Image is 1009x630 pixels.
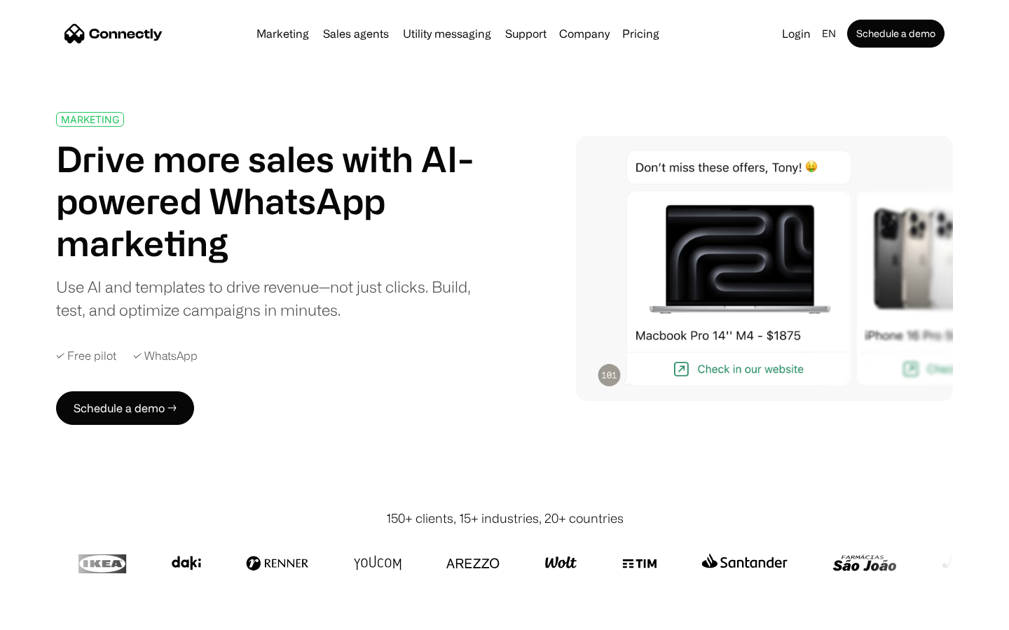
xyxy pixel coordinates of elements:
[317,28,394,39] a: Sales agents
[251,28,315,39] a: Marketing
[500,28,552,39] a: Support
[14,604,84,625] aside: Language selected: English
[559,24,610,43] div: Company
[56,349,116,363] div: ✓ Free pilot
[56,138,489,264] h1: Drive more sales with AI-powered WhatsApp marketing
[133,349,198,363] div: ✓ WhatsApp
[397,28,497,39] a: Utility messaging
[847,20,945,48] a: Schedule a demo
[822,24,836,43] div: en
[28,605,84,625] ul: Language list
[61,114,119,125] div: MARKETING
[56,275,489,321] div: Use AI and templates to drive revenue—not just clicks. Build, test, and optimize campaigns in min...
[386,509,624,528] div: 150+ clients, 15+ industries, 20+ countries
[776,24,816,43] a: Login
[617,28,665,39] a: Pricing
[56,391,194,425] a: Schedule a demo →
